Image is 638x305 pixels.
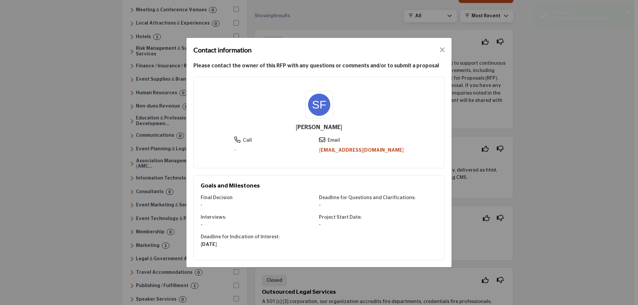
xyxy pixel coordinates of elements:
div: Deadline for Indication of Interest: [201,233,319,241]
div: Please contact the owner of this RFP with any questions or comments and/or to submit a proposal [193,62,445,70]
div: [PERSON_NAME] [201,123,437,132]
span: - [319,203,321,208]
div: Call [243,137,252,144]
div: Project Start Date: [319,214,437,221]
div: Deadline for Questions and Clarifications: [319,194,437,202]
div: RFP responded successfully. [551,15,629,21]
span: [DATE] [201,242,217,247]
div: Email [328,137,340,144]
img: b640ca05-e9ba-4884-aa2d-39f375ae1904.svg [308,94,330,116]
h5: Goals and Milestones [201,183,437,190]
button: Close [438,45,447,54]
h4: Contact information [193,45,252,55]
a: [EMAIL_ADDRESS][DOMAIN_NAME] [319,148,403,153]
span: - [201,222,202,227]
div: Success [551,9,629,15]
span: - [201,203,202,208]
div: Final Decision [201,194,319,202]
button: × [625,7,631,14]
div: Interviews: [201,214,319,221]
span: - [319,222,321,227]
div: - [234,147,252,154]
